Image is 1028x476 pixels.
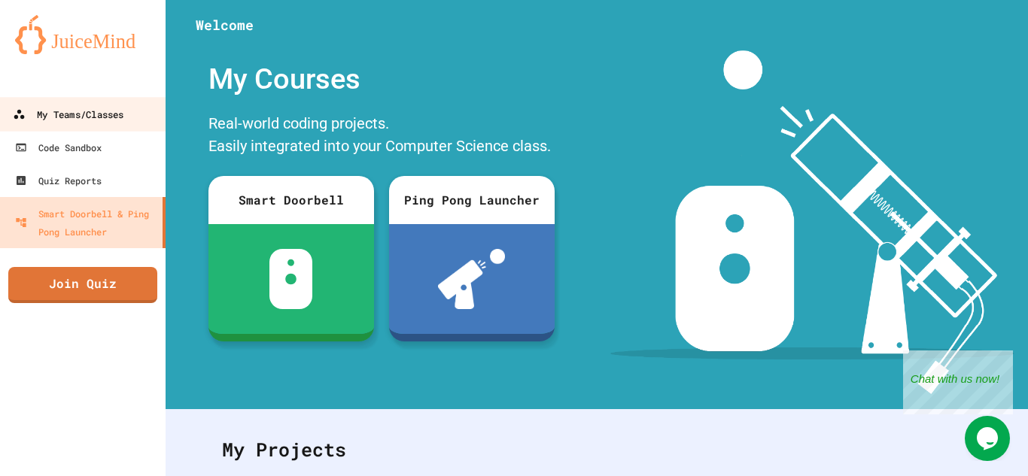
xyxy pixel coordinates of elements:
[15,138,102,156] div: Code Sandbox
[389,176,555,224] div: Ping Pong Launcher
[201,50,562,108] div: My Courses
[610,50,1014,394] img: banner-image-my-projects.png
[965,416,1013,461] iframe: chat widget
[15,205,157,241] div: Smart Doorbell & Ping Pong Launcher
[8,267,157,303] a: Join Quiz
[438,249,505,309] img: ppl-with-ball.png
[208,176,374,224] div: Smart Doorbell
[269,249,312,309] img: sdb-white.svg
[903,350,1013,414] iframe: chat widget
[201,108,562,165] div: Real-world coding projects. Easily integrated into your Computer Science class.
[13,105,123,124] div: My Teams/Classes
[15,15,151,54] img: logo-orange.svg
[15,171,102,189] div: Quiz Reports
